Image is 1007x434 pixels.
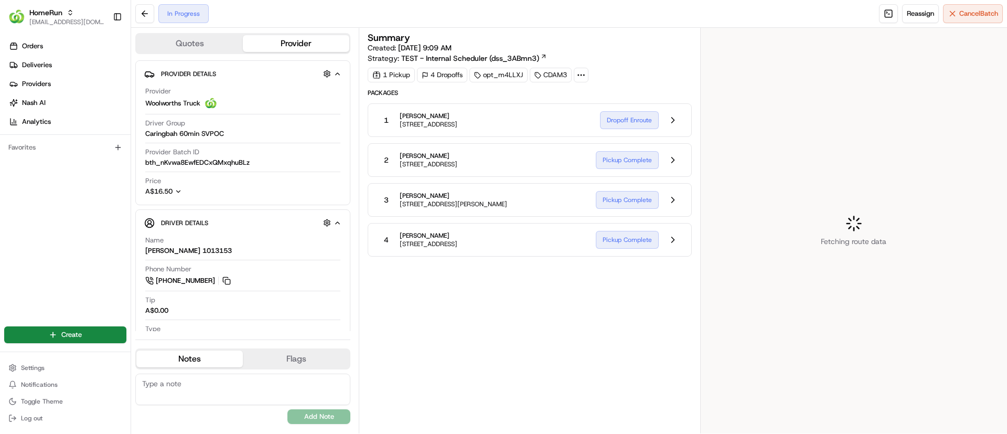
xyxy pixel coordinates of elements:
[4,113,131,130] a: Analytics
[21,364,45,372] span: Settings
[145,87,171,96] span: Provider
[61,330,82,340] span: Create
[368,53,547,63] div: Strategy:
[145,306,168,315] div: A$0.00
[821,236,886,247] span: Fetching route data
[145,275,232,287] a: [PHONE_NUMBER]
[400,200,507,208] span: [STREET_ADDRESS][PERSON_NAME]
[4,4,109,29] button: HomeRunHomeRun[EMAIL_ADDRESS][DOMAIN_NAME]
[144,214,341,231] button: Driver Details
[4,361,126,375] button: Settings
[400,240,457,248] span: [STREET_ADDRESS]
[398,43,452,52] span: [DATE] 9:09 AM
[29,18,104,26] button: [EMAIL_ADDRESS][DOMAIN_NAME]
[4,411,126,426] button: Log out
[21,380,58,389] span: Notifications
[401,53,547,63] a: TEST - Internal Scheduler (dss_3ABmn3)
[145,129,224,139] span: Caringbah 60min SVPOC
[4,139,126,156] div: Favorites
[530,68,572,82] div: CDAM3
[368,68,415,82] div: 1 Pickup
[384,115,389,125] span: 1
[368,33,410,43] h3: Summary
[145,119,185,128] span: Driver Group
[368,43,452,53] span: Created:
[400,120,457,129] span: [STREET_ADDRESS]
[4,394,126,409] button: Toggle Theme
[959,9,998,18] span: Cancel Batch
[400,192,507,200] span: [PERSON_NAME]
[161,70,216,78] span: Provider Details
[401,53,539,63] span: TEST - Internal Scheduler (dss_3ABmn3)
[243,351,349,367] button: Flags
[145,158,250,167] span: bth_nKvwa8EwfEDCxQMxqhuBLz
[384,155,389,165] span: 2
[8,8,25,25] img: HomeRun
[384,235,389,245] span: 4
[145,236,164,245] span: Name
[22,41,43,51] span: Orders
[145,295,155,305] span: Tip
[907,9,934,18] span: Reassign
[22,98,46,108] span: Nash AI
[156,276,215,285] span: [PHONE_NUMBER]
[21,414,42,422] span: Log out
[145,246,232,256] div: [PERSON_NAME] 1013153
[4,38,131,55] a: Orders
[136,35,243,52] button: Quotes
[145,187,238,196] button: A$16.50
[4,377,126,392] button: Notifications
[161,219,208,227] span: Driver Details
[469,68,528,82] div: opt_m4LLXJ
[400,152,457,160] span: [PERSON_NAME]
[902,4,939,23] button: Reassign
[4,326,126,343] button: Create
[384,195,389,205] span: 3
[243,35,349,52] button: Provider
[21,397,63,406] span: Toggle Theme
[205,97,217,110] img: ww.png
[145,176,161,186] span: Price
[145,187,173,196] span: A$16.50
[943,4,1003,23] button: CancelBatch
[4,76,131,92] a: Providers
[144,65,341,82] button: Provider Details
[368,89,691,97] span: Packages
[145,147,199,157] span: Provider Batch ID
[22,79,51,89] span: Providers
[400,231,457,240] span: [PERSON_NAME]
[417,68,467,82] div: 4 Dropoffs
[400,112,457,120] span: [PERSON_NAME]
[400,160,457,168] span: [STREET_ADDRESS]
[136,351,243,367] button: Notes
[145,324,160,334] span: Type
[145,99,200,108] span: Woolworths Truck
[22,60,52,70] span: Deliveries
[4,57,131,73] a: Deliveries
[29,7,62,18] button: HomeRun
[4,94,131,111] a: Nash AI
[145,264,191,274] span: Phone Number
[22,117,51,126] span: Analytics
